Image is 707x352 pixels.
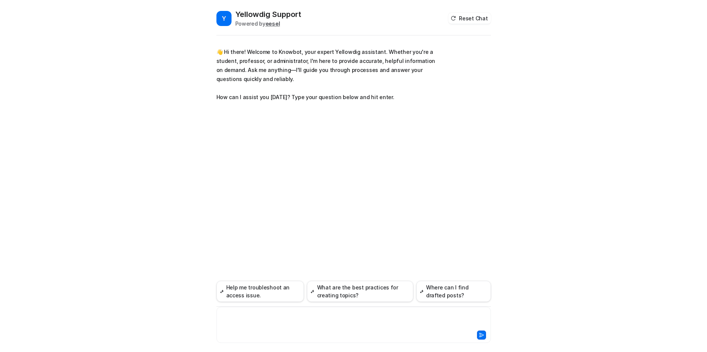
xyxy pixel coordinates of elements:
[307,281,413,302] button: What are the best practices for creating topics?
[216,11,232,26] span: Y
[216,281,304,302] button: Help me troubleshoot an access issue.
[448,13,491,24] button: Reset Chat
[235,9,301,20] h2: Yellowdig Support
[416,281,491,302] button: Where can I find drafted posts?
[216,47,437,102] p: 👋 Hi there! Welcome to Knowbot, your expert Yellowdig assistant. Whether you're a student, profes...
[235,20,301,28] div: Powered by
[265,20,280,27] b: eesel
